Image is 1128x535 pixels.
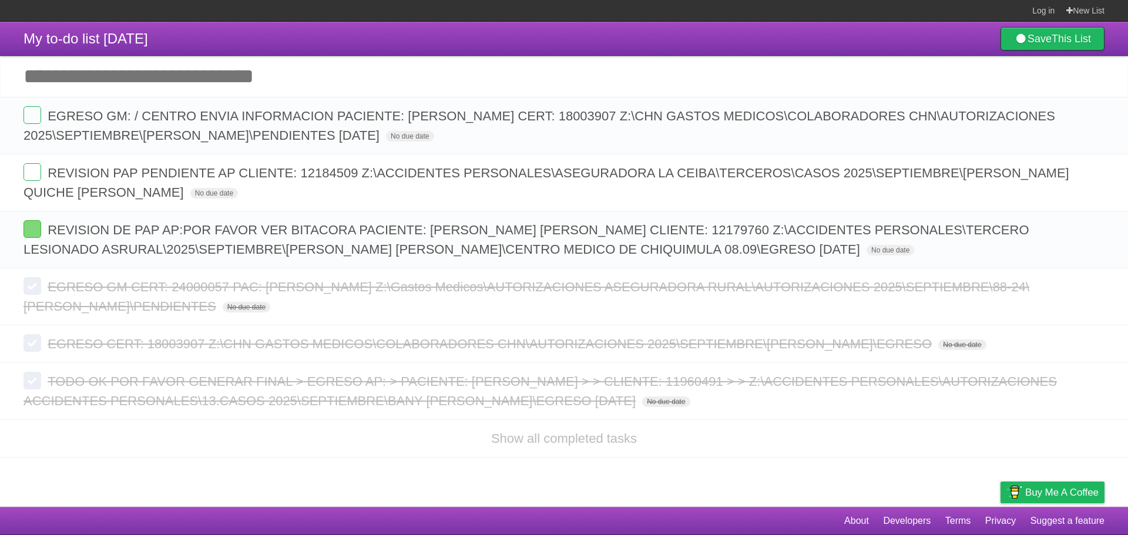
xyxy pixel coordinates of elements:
[945,510,971,532] a: Terms
[23,372,41,389] label: Done
[642,396,690,407] span: No due date
[985,510,1016,532] a: Privacy
[23,220,41,238] label: Done
[23,277,41,295] label: Done
[23,223,1029,257] span: REVISION DE PAP AP:POR FAVOR VER BITACORA PACIENTE: [PERSON_NAME] [PERSON_NAME] CLIENTE: 12179760...
[491,431,637,446] a: Show all completed tasks
[23,166,1069,200] span: REVISION PAP PENDIENTE AP CLIENTE: 12184509 Z:\ACCIDENTES PERSONALES\ASEGURADORA LA CEIBA\TERCERO...
[223,302,270,312] span: No due date
[23,280,1029,314] span: EGRESO GM CERT: 24000057 PAC: [PERSON_NAME] Z:\Gastos Medicos\AUTORIZACIONES ASEGURADORA RURAL\AU...
[23,374,1057,408] span: TODO OK POR FAVOR GENERAR FINAL > EGRESO AP: > PACIENTE: [PERSON_NAME] > > CLIENTE: 11960491 > > ...
[1001,482,1104,503] a: Buy me a coffee
[190,188,238,198] span: No due date
[867,245,914,255] span: No due date
[1025,482,1099,503] span: Buy me a coffee
[883,510,931,532] a: Developers
[1030,510,1104,532] a: Suggest a feature
[23,334,41,352] label: Done
[938,339,986,350] span: No due date
[23,106,41,124] label: Done
[1001,27,1104,51] a: SaveThis List
[23,31,148,46] span: My to-do list [DATE]
[1052,33,1091,45] b: This List
[23,163,41,181] label: Done
[48,337,935,351] span: EGRESO CERT: 18003907 Z:\CHN GASTOS MEDICOS\COLABORADORES CHN\AUTORIZACIONES 2025\SEPTIEMBRE\[PER...
[386,131,434,142] span: No due date
[1006,482,1022,502] img: Buy me a coffee
[844,510,869,532] a: About
[23,109,1055,143] span: EGRESO GM: / CENTRO ENVIA INFORMACION PACIENTE: [PERSON_NAME] CERT: 18003907 Z:\CHN GASTOS MEDICO...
